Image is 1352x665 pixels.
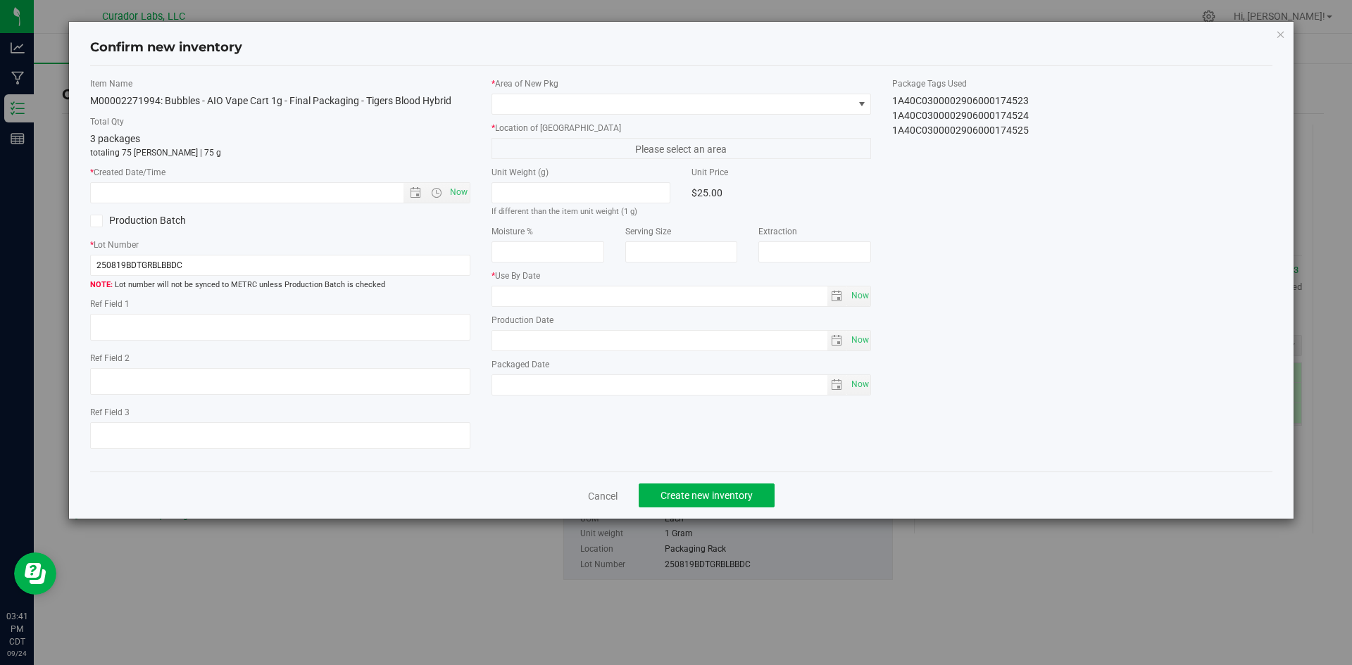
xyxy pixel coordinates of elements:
[492,207,637,216] small: If different than the item unit weight (1 g)
[90,94,470,108] div: M00002271994: Bubbles - AIO Vape Cart 1g - Final Packaging - Tigers Blood Hybrid
[90,166,470,179] label: Created Date/Time
[848,374,872,395] span: Set Current date
[827,331,848,350] span: select
[90,213,270,228] label: Production Batch
[90,133,140,144] span: 3 packages
[90,115,470,128] label: Total Qty
[691,182,871,203] div: $25.00
[758,225,871,238] label: Extraction
[90,298,470,310] label: Ref Field 1
[588,489,618,503] a: Cancel
[492,122,872,134] label: Location of [GEOGRAPHIC_DATA]
[827,286,848,306] span: select
[848,330,872,350] span: Set Current date
[492,358,872,371] label: Packaged Date
[90,279,470,291] span: Lot number will not be synced to METRC unless Production Batch is checked
[827,375,848,395] span: select
[424,187,448,198] span: Open the time view
[90,352,470,365] label: Ref Field 2
[90,39,242,57] h4: Confirm new inventory
[892,77,1272,90] label: Package Tags Used
[625,225,738,238] label: Serving Size
[14,552,56,595] iframe: Resource center
[403,187,427,198] span: Open the date view
[661,490,753,501] span: Create new inventory
[90,239,470,251] label: Lot Number
[446,182,470,203] span: Set Current date
[847,375,870,395] span: select
[90,406,470,419] label: Ref Field 3
[492,270,872,282] label: Use By Date
[90,77,470,90] label: Item Name
[892,108,1272,123] div: 1A40C0300002906000174524
[847,331,870,350] span: select
[492,77,872,90] label: Area of New Pkg
[492,166,671,179] label: Unit Weight (g)
[691,166,871,179] label: Unit Price
[892,94,1272,108] div: 1A40C0300002906000174523
[892,123,1272,138] div: 1A40C0300002906000174525
[90,146,470,159] p: totaling 75 [PERSON_NAME] | 75 g
[492,225,604,238] label: Moisture %
[639,483,775,507] button: Create new inventory
[492,138,872,159] span: Please select an area
[492,314,872,327] label: Production Date
[848,286,872,306] span: Set Current date
[847,286,870,306] span: select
